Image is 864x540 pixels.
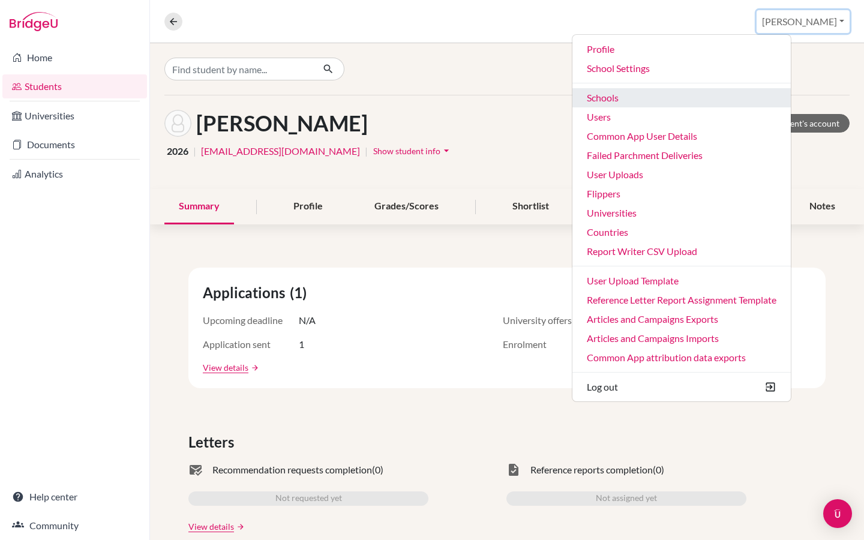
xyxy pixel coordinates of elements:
[653,463,664,477] span: (0)
[572,146,791,165] a: Failed Parchment Deliveries
[2,104,147,128] a: Universities
[795,189,850,224] div: Notes
[572,88,791,107] a: Schools
[572,290,791,310] a: Reference Letter Report Assignment Template
[167,144,188,158] span: 2026
[164,189,234,224] div: Summary
[203,282,290,304] span: Applications
[234,523,245,531] a: arrow_forward
[2,514,147,538] a: Community
[572,59,791,78] a: School Settings
[196,110,368,136] h1: [PERSON_NAME]
[736,114,850,133] a: Access student's account
[572,165,791,184] a: User Uploads
[506,463,521,477] span: task
[503,313,599,328] span: University offers
[572,223,791,242] a: Countries
[201,144,360,158] a: [EMAIL_ADDRESS][DOMAIN_NAME]
[2,133,147,157] a: Documents
[2,46,147,70] a: Home
[572,107,791,127] a: Users
[10,12,58,31] img: Bridge-U
[188,431,239,453] span: Letters
[360,189,453,224] div: Grades/Scores
[373,146,440,156] span: Show student info
[530,463,653,477] span: Reference reports completion
[572,184,791,203] a: Flippers
[2,74,147,98] a: Students
[373,142,453,160] button: Show student infoarrow_drop_down
[299,313,316,328] span: N/A
[572,310,791,329] a: Articles and Campaigns Exports
[596,491,657,506] span: Not assigned yet
[203,337,299,352] span: Application sent
[572,127,791,146] a: Common App User Details
[248,364,259,372] a: arrow_forward
[503,337,599,352] span: Enrolment
[365,144,368,158] span: |
[572,377,791,397] button: Log out
[572,242,791,261] a: Report Writer CSV Upload
[572,203,791,223] a: Universities
[188,520,234,533] a: View details
[279,189,337,224] div: Profile
[164,58,313,80] input: Find student by name...
[164,110,191,137] img: Yixin Gao's avatar
[572,34,791,402] ul: [PERSON_NAME]
[823,499,852,528] div: Open Intercom Messenger
[203,313,299,328] span: Upcoming deadline
[212,463,372,477] span: Recommendation requests completion
[572,40,791,59] a: Profile
[290,282,311,304] span: (1)
[572,329,791,348] a: Articles and Campaigns Imports
[193,144,196,158] span: |
[188,463,203,477] span: mark_email_read
[757,10,850,33] button: [PERSON_NAME]
[2,162,147,186] a: Analytics
[372,463,383,477] span: (0)
[275,491,342,506] span: Not requested yet
[498,189,563,224] div: Shortlist
[572,348,791,367] a: Common App attribution data exports
[440,145,452,157] i: arrow_drop_down
[572,271,791,290] a: User Upload Template
[299,337,304,352] span: 1
[203,361,248,374] a: View details
[2,485,147,509] a: Help center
